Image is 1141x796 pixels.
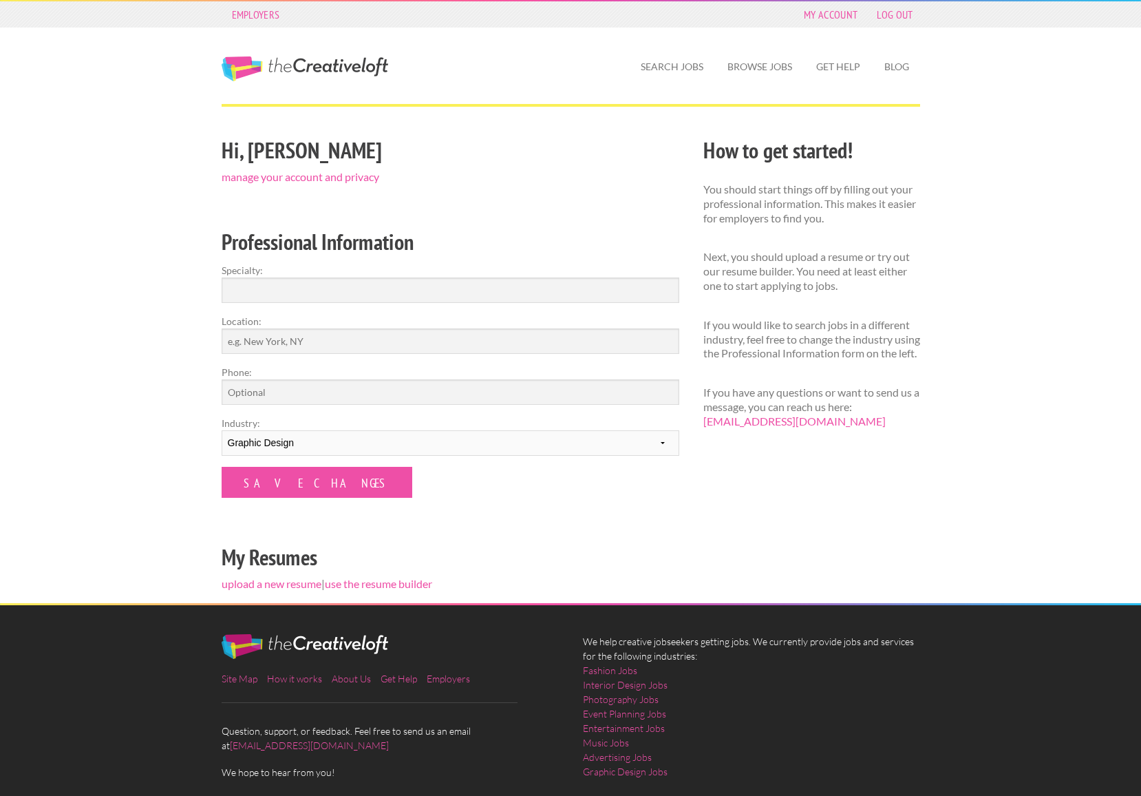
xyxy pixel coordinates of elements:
a: Employers [225,5,287,24]
a: Log Out [870,5,919,24]
p: You should start things off by filling out your professional information. This makes it easier fo... [703,182,920,225]
a: [EMAIL_ADDRESS][DOMAIN_NAME] [703,415,886,428]
a: Browse Jobs [716,51,803,83]
a: Entertainment Jobs [583,721,665,735]
a: My Account [797,5,864,24]
span: We hope to hear from you! [222,765,559,779]
h2: Hi, [PERSON_NAME] [222,135,679,166]
a: Graphic Design Jobs [583,764,668,779]
h2: My Resumes [222,542,679,573]
a: upload a new resume [222,577,321,590]
a: Interior Design Jobs [583,678,668,692]
h2: How to get started! [703,135,920,166]
a: Blog [873,51,920,83]
p: Next, you should upload a resume or try out our resume builder. You need at least either one to s... [703,250,920,293]
a: The Creative Loft [222,56,388,81]
a: Employers [427,673,470,684]
a: Site Map [222,673,257,684]
label: Industry: [222,416,679,430]
a: [EMAIL_ADDRESS][DOMAIN_NAME] [230,740,389,751]
div: | [209,133,691,603]
a: Advertising Jobs [583,750,652,764]
a: About Us [332,673,371,684]
input: Optional [222,379,679,405]
a: Get Help [381,673,417,684]
input: e.g. New York, NY [222,328,679,354]
label: Location: [222,314,679,328]
a: How it works [267,673,322,684]
h2: Professional Information [222,227,679,258]
img: The Creative Loft [222,634,388,659]
input: Save Changes [222,467,412,498]
a: manage your account and privacy [222,170,379,183]
label: Phone: [222,365,679,379]
a: Music Jobs [583,735,629,750]
a: Fashion Jobs [583,663,637,678]
label: Specialty: [222,263,679,277]
p: If you have any questions or want to send us a message, you can reach us here: [703,386,920,428]
div: Question, support, or feedback. Feel free to send us an email at [209,634,570,779]
a: Event Planning Jobs [583,706,666,721]
a: Photography Jobs [583,692,659,706]
a: Get Help [805,51,871,83]
p: If you would like to search jobs in a different industry, feel free to change the industry using ... [703,318,920,361]
div: We help creative jobseekers getting jobs. We currently provide jobs and services for the followin... [570,634,932,790]
a: Search Jobs [630,51,714,83]
a: use the resume builder [325,577,432,590]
